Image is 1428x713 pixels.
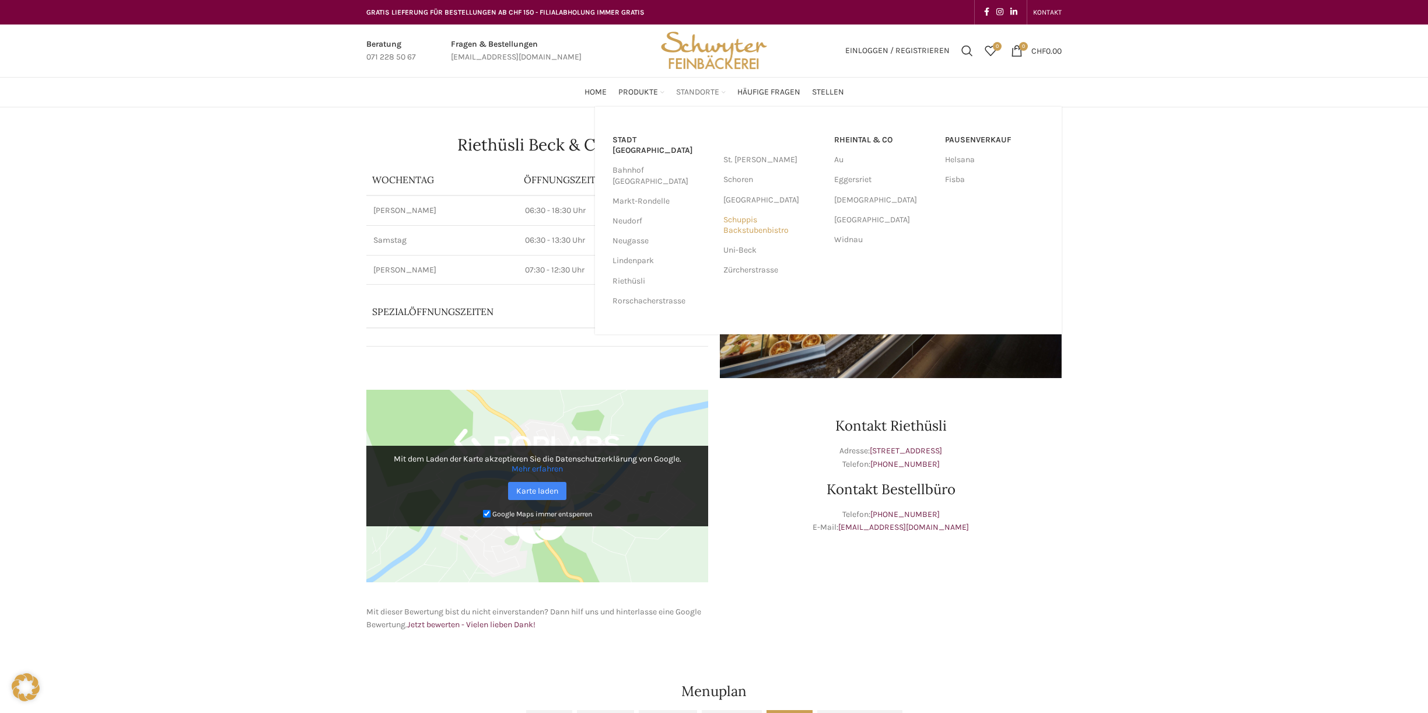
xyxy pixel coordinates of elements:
span: 0 [993,42,1002,51]
div: Main navigation [360,81,1067,104]
h2: Kontakt Bestellbüro [720,483,1062,497]
img: Google Maps [366,390,708,582]
bdi: 0.00 [1031,46,1062,55]
span: Standorte [676,87,719,98]
a: Stellen [812,81,844,104]
a: RHEINTAL & CO [834,130,933,150]
span: Home [584,87,607,98]
h2: Kontakt Riethüsli [720,419,1062,433]
p: Telefon: E-Mail: [720,508,1062,534]
a: KONTAKT [1033,1,1062,24]
a: Uni-Beck [723,240,822,260]
a: Facebook social link [981,4,993,20]
p: 06:30 - 18:30 Uhr [525,205,701,216]
a: Einloggen / Registrieren [839,39,956,62]
input: Google Maps immer entsperren [483,510,491,518]
p: Mit dem Laden der Karte akzeptieren Sie die Datenschutzerklärung von Google. [374,454,700,474]
p: [PERSON_NAME] [373,205,511,216]
p: 07:30 - 12:30 Uhr [525,264,701,276]
h2: Menuplan [366,684,1062,698]
span: CHF [1031,46,1046,55]
span: KONTAKT [1033,8,1062,16]
span: Häufige Fragen [737,87,800,98]
p: 06:30 - 13:30 Uhr [525,235,701,246]
a: Widnau [834,230,933,250]
a: Karte laden [508,482,566,500]
a: [DEMOGRAPHIC_DATA] [834,190,933,210]
a: [PHONE_NUMBER] [870,509,940,519]
h1: Riethüsli Beck & Café [366,137,708,153]
span: GRATIS LIEFERUNG FÜR BESTELLUNGEN AB CHF 150 - FILIALABHOLUNG IMMER GRATIS [366,8,645,16]
p: Spezialöffnungszeiten [372,305,670,318]
a: Riethüsli [612,271,712,291]
a: Schoren [723,170,822,190]
a: Mehr erfahren [512,464,563,474]
a: Schuppis Backstubenbistro [723,210,822,240]
a: Lindenpark [612,251,712,271]
a: Bahnhof [GEOGRAPHIC_DATA] [612,160,712,191]
a: Helsana [945,150,1044,170]
div: Secondary navigation [1027,1,1067,24]
a: Fisba [945,170,1044,190]
a: Infobox link [366,38,416,64]
div: Meine Wunschliste [979,39,1002,62]
a: [STREET_ADDRESS] [870,446,942,456]
a: Au [834,150,933,170]
a: Eggersriet [834,170,933,190]
a: Stadt [GEOGRAPHIC_DATA] [612,130,712,160]
a: Infobox link [451,38,582,64]
a: Produkte [618,81,664,104]
p: Samstag [373,235,511,246]
span: Einloggen / Registrieren [845,47,950,55]
span: Produkte [618,87,658,98]
p: Mit dieser Bewertung bist du nicht einverstanden? Dann hilf uns und hinterlasse eine Google Bewer... [366,606,708,632]
small: Google Maps immer entsperren [492,510,592,518]
a: Instagram social link [993,4,1007,20]
a: Suchen [956,39,979,62]
a: [GEOGRAPHIC_DATA] [723,190,822,210]
a: 0 [979,39,1002,62]
a: Standorte [676,81,726,104]
p: ÖFFNUNGSZEITEN [524,173,702,186]
a: [PHONE_NUMBER] [870,459,940,469]
p: [PERSON_NAME] [373,264,511,276]
span: Stellen [812,87,844,98]
a: Linkedin social link [1007,4,1021,20]
a: St. [PERSON_NAME] [723,150,822,170]
a: Pausenverkauf [945,130,1044,150]
a: Home [584,81,607,104]
p: Adresse: Telefon: [720,445,1062,471]
p: Wochentag [372,173,512,186]
a: Markt-Rondelle [612,191,712,211]
a: Jetzt bewerten - Vielen lieben Dank! [407,620,535,630]
a: Rorschacherstrasse [612,291,712,311]
a: Zürcherstrasse [723,260,822,280]
a: 0 CHF0.00 [1005,39,1067,62]
span: 0 [1019,42,1028,51]
a: Site logo [657,45,771,55]
a: [EMAIL_ADDRESS][DOMAIN_NAME] [838,522,969,532]
img: Bäckerei Schwyter [657,25,771,77]
a: [GEOGRAPHIC_DATA] [834,210,933,230]
a: Häufige Fragen [737,81,800,104]
a: Neugasse [612,231,712,251]
a: Neudorf [612,211,712,231]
